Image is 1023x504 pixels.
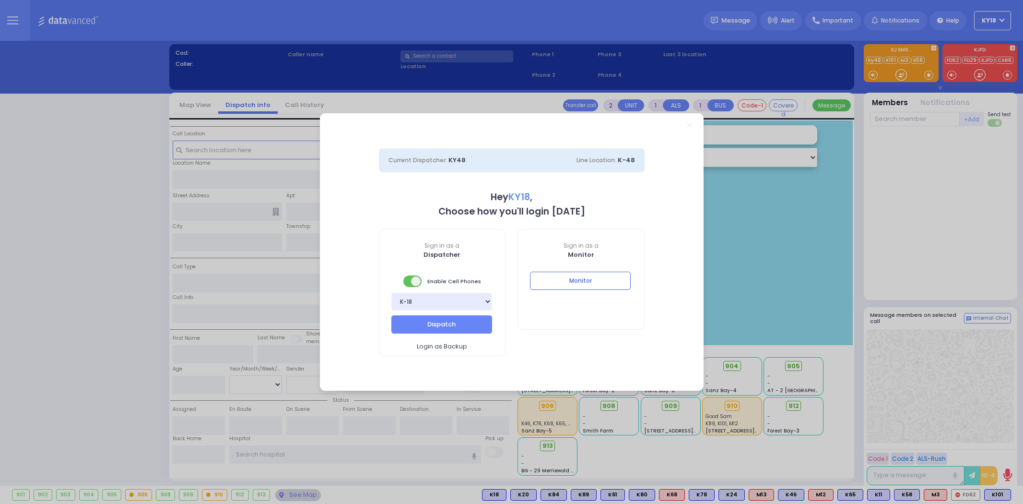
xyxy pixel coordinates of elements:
b: Hey , [491,191,532,204]
b: Monitor [568,250,594,259]
a: Close [687,123,692,128]
button: Dispatch [391,315,492,334]
span: K-48 [618,156,635,165]
span: KY18 [508,191,530,204]
button: Monitor [530,272,631,290]
b: Dispatcher [423,250,460,259]
span: Sign in as a [518,241,644,250]
span: KY48 [448,156,466,165]
span: Current Dispatcher: [388,156,447,164]
span: Login as Backup [417,342,467,351]
span: Enable Cell Phones [403,275,481,288]
span: Line Location: [576,156,616,164]
span: Sign in as a [379,241,506,250]
b: Choose how you'll login [DATE] [438,205,585,218]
